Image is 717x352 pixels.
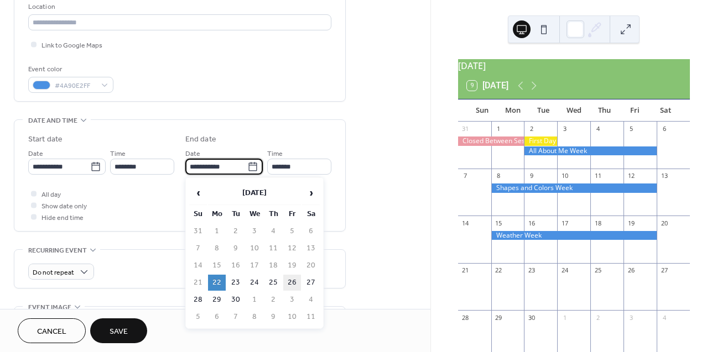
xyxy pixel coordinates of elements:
[246,258,263,274] td: 17
[594,313,602,322] div: 2
[560,266,569,275] div: 24
[189,240,207,256] td: 7
[660,266,668,275] div: 27
[660,219,668,227] div: 20
[227,240,245,256] td: 9
[227,258,245,274] td: 16
[185,134,216,145] div: End date
[90,318,147,343] button: Save
[208,206,226,222] th: Mo
[41,212,84,224] span: Hide end time
[594,266,602,275] div: 25
[458,59,690,72] div: [DATE]
[227,292,245,308] td: 30
[528,99,558,122] div: Tue
[302,258,320,274] td: 20
[461,219,470,227] div: 14
[461,266,470,275] div: 21
[491,231,657,240] div: Weather Week
[189,292,207,308] td: 28
[110,148,126,160] span: Time
[264,223,282,239] td: 4
[28,1,329,13] div: Location
[594,125,602,133] div: 4
[560,172,569,180] div: 10
[527,266,536,275] div: 23
[458,136,524,146] div: Closed Between Sessions
[302,309,320,325] td: 11
[246,223,263,239] td: 3
[467,99,497,122] div: Sun
[497,99,528,122] div: Mon
[208,240,226,256] td: 8
[283,206,301,222] th: Fr
[651,99,681,122] div: Sat
[33,266,74,279] span: Do not repeat
[283,275,301,291] td: 26
[264,275,282,291] td: 25
[302,240,320,256] td: 13
[660,125,668,133] div: 6
[227,206,245,222] th: Tu
[283,258,301,274] td: 19
[246,206,263,222] th: We
[461,125,470,133] div: 31
[208,292,226,308] td: 29
[461,172,470,180] div: 7
[527,313,536,322] div: 30
[264,206,282,222] th: Th
[28,115,77,127] span: Date and time
[227,223,245,239] td: 2
[660,172,668,180] div: 13
[627,219,635,227] div: 19
[495,266,503,275] div: 22
[189,258,207,274] td: 14
[302,223,320,239] td: 6
[264,292,282,308] td: 2
[627,313,635,322] div: 3
[189,206,207,222] th: Su
[41,201,87,212] span: Show date only
[110,326,128,338] span: Save
[560,219,569,227] div: 17
[302,275,320,291] td: 27
[246,309,263,325] td: 8
[264,258,282,274] td: 18
[264,309,282,325] td: 9
[267,148,283,160] span: Time
[227,309,245,325] td: 7
[185,148,200,160] span: Date
[283,223,301,239] td: 5
[302,292,320,308] td: 4
[302,206,320,222] th: Sa
[527,172,536,180] div: 9
[41,40,102,51] span: Link to Google Maps
[589,99,620,122] div: Thu
[303,182,319,204] span: ›
[246,275,263,291] td: 24
[495,125,503,133] div: 1
[208,275,226,291] td: 22
[627,172,635,180] div: 12
[37,326,66,338] span: Cancel
[559,99,589,122] div: Wed
[495,313,503,322] div: 29
[189,309,207,325] td: 5
[227,275,245,291] td: 23
[28,134,63,145] div: Start date
[208,181,301,205] th: [DATE]
[495,172,503,180] div: 8
[208,309,226,325] td: 6
[560,125,569,133] div: 3
[560,313,569,322] div: 1
[18,318,86,343] button: Cancel
[55,80,96,92] span: #4A90E2FF
[524,136,557,146] div: First Day of School Year Session
[283,292,301,308] td: 3
[527,219,536,227] div: 16
[208,258,226,274] td: 15
[189,275,207,291] td: 21
[190,182,206,204] span: ‹
[28,148,43,160] span: Date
